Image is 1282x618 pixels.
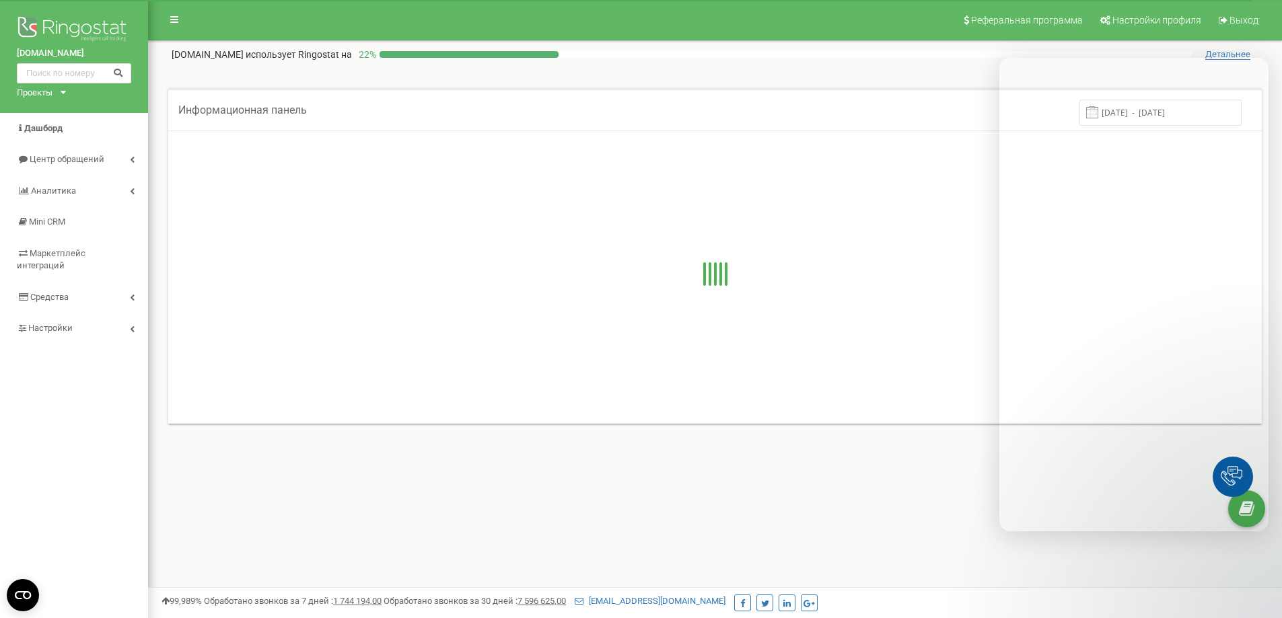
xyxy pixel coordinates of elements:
[333,596,382,606] u: 1 744 194,00
[31,186,76,196] span: Аналитика
[17,13,131,47] img: Ringostat logo
[204,596,382,606] span: Обработано звонков за 7 дней :
[1205,49,1250,60] span: Детальнее
[7,579,39,611] button: Open CMP widget
[172,48,352,61] p: [DOMAIN_NAME]
[971,15,1083,26] span: Реферальная программа
[575,596,725,606] a: [EMAIL_ADDRESS][DOMAIN_NAME]
[1230,15,1258,26] span: Выход
[999,58,1269,531] iframe: Intercom live chat
[30,154,104,164] span: Центр обращений
[384,596,566,606] span: Обработано звонков за 30 дней :
[162,596,202,606] span: 99,989%
[17,63,131,83] input: Поиск по номеру
[178,104,307,116] span: Информационная панель
[1236,542,1269,574] iframe: Intercom live chat
[518,596,566,606] u: 7 596 625,00
[1112,15,1201,26] span: Настройки профиля
[352,48,380,61] p: 22 %
[17,47,131,60] a: [DOMAIN_NAME]
[30,292,69,302] span: Средства
[28,323,73,333] span: Настройки
[246,49,352,60] span: использует Ringostat на
[24,123,63,133] span: Дашборд
[17,248,85,271] span: Маркетплейс интеграций
[17,87,52,100] div: Проекты
[29,217,65,227] span: Mini CRM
